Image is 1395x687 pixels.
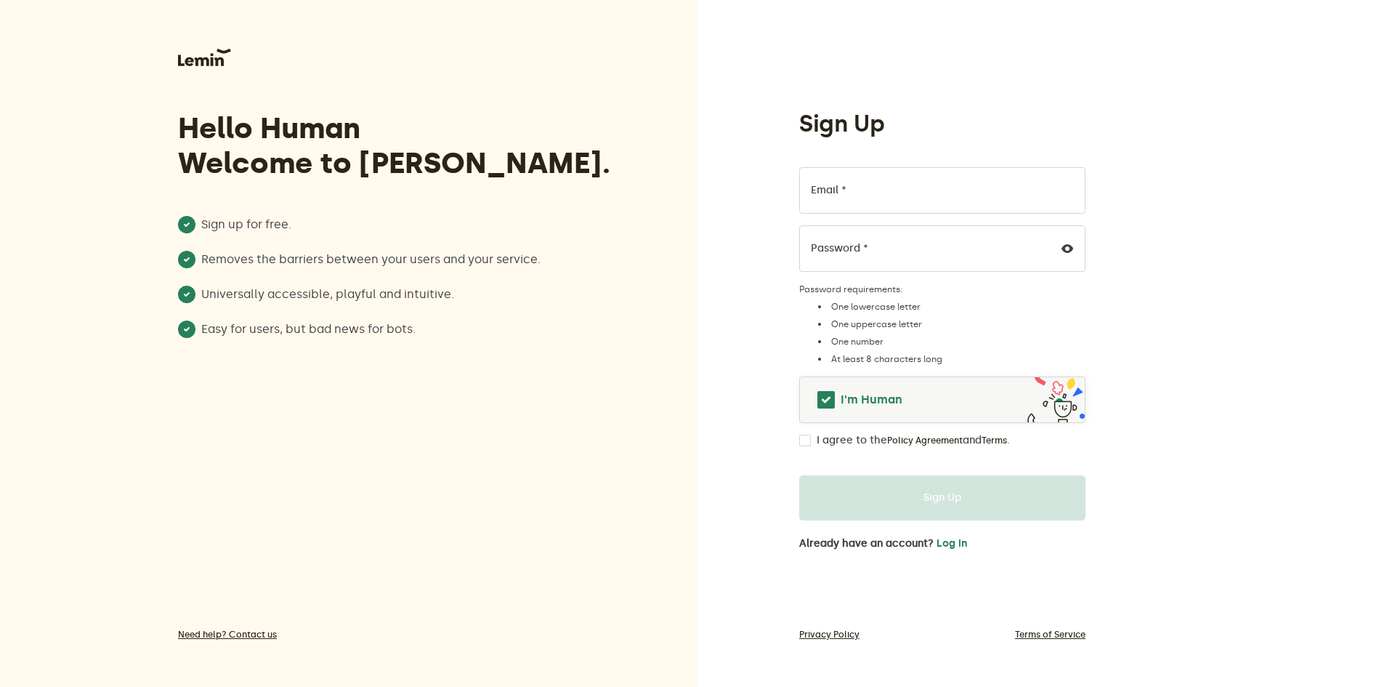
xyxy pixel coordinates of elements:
[799,629,860,640] a: Privacy Policy
[814,353,1085,365] li: At least 8 characters long
[799,538,934,550] span: Already have an account?
[178,49,231,66] img: Lemin logo
[178,111,620,181] h3: Hello Human Welcome to [PERSON_NAME].
[178,629,620,640] a: Need help? Contact us
[841,391,902,409] span: I'm Human
[799,284,1085,295] label: Password requirements:
[178,216,620,233] li: Sign up for free.
[814,336,1085,347] li: One number
[887,435,963,446] a: Policy Agreement
[178,286,620,303] li: Universally accessible, playful and intuitive.
[178,321,620,338] li: Easy for users, but bad news for bots.
[814,301,1085,313] li: One lowercase letter
[982,435,1007,446] a: Terms
[799,167,1085,214] input: Email *
[811,185,846,196] label: Email *
[814,318,1085,330] li: One uppercase letter
[799,109,885,138] h1: Sign Up
[178,251,620,268] li: Removes the barriers between your users and your service.
[799,475,1085,521] button: Sign Up
[817,435,1010,446] label: I agree to the and .
[937,538,967,550] button: Log in
[1015,629,1085,640] a: Terms of Service
[811,243,868,254] label: Password *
